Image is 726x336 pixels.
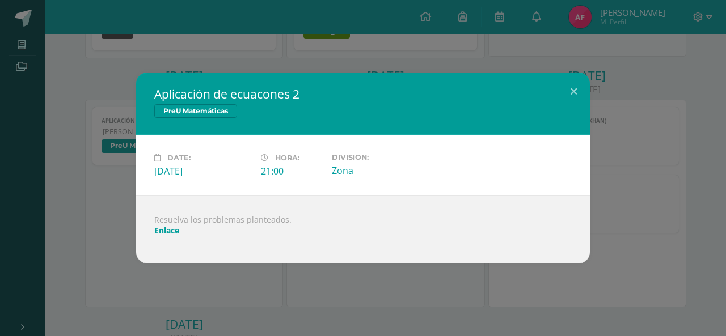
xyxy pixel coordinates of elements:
[167,154,191,162] span: Date:
[154,225,179,236] a: Enlace
[332,153,429,161] label: Division:
[332,164,429,177] div: Zona
[261,165,323,177] div: 21:00
[136,195,590,263] div: Resuelva los problemas planteados.
[558,73,590,111] button: Close (Esc)
[154,104,237,118] span: PreU Matemáticas
[275,154,299,162] span: Hora:
[154,86,572,102] h2: Aplicación de ecuacones 2
[154,165,252,177] div: [DATE]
